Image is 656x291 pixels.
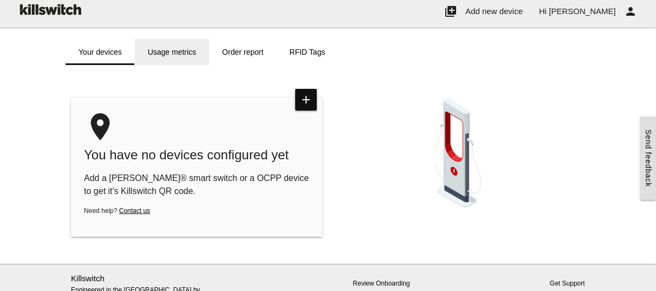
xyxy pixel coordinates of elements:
[84,207,117,215] span: Need help?
[465,7,523,16] span: Add new device
[539,7,547,16] span: Hi
[84,172,309,198] p: Add a [PERSON_NAME]® smart switch or a OCPP device to get it's Killswitch QR code.
[276,39,338,65] a: RFID Tags
[435,87,484,217] img: charger-drw-3.jpeg
[119,207,150,215] a: Contact us
[549,7,616,16] span: [PERSON_NAME]
[209,39,276,65] a: Order report
[295,89,317,111] i: add
[84,111,116,143] i: place
[353,280,410,287] a: Review Onboarding
[640,117,656,200] a: Send feedback
[84,146,309,164] div: You have no devices configured yet
[135,39,209,65] a: Usage metrics
[71,274,105,283] a: Killswitch
[66,39,135,65] a: Your devices
[550,280,585,287] a: Get Support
